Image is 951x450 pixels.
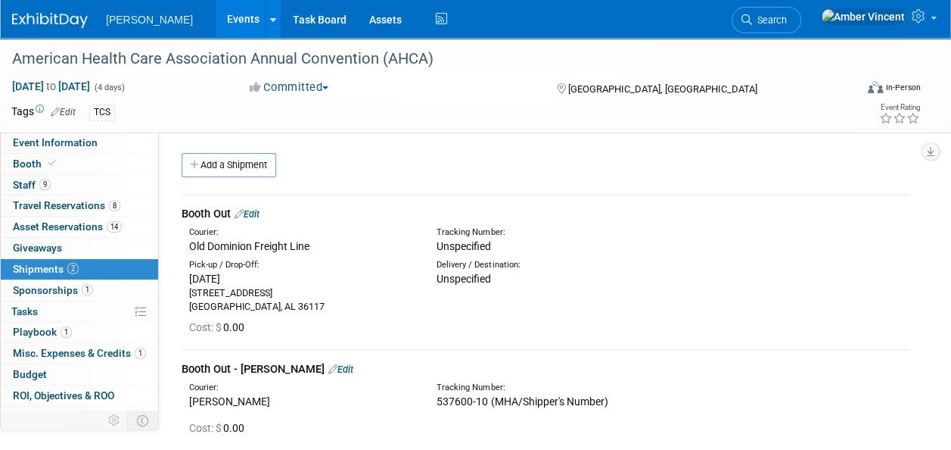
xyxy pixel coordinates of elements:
div: Event Rating [879,104,920,111]
a: Tasks [1,302,158,322]
a: Attachments10 [1,407,158,427]
div: Courier: [189,382,414,394]
span: Event Information [13,136,98,148]
a: Playbook1 [1,322,158,342]
span: Booth [13,158,59,170]
div: Pick-up / Drop-Off: [189,259,414,271]
span: Unspecified [437,273,491,285]
div: Booth Out [182,206,909,222]
td: Tags [11,104,76,121]
img: ExhibitDay [12,13,88,28]
span: Giveaways [13,242,62,254]
span: Search [752,14,787,26]
a: Shipments2 [1,259,158,280]
td: Toggle Event Tabs [128,411,159,430]
div: TCS [89,105,115,120]
span: Cost: $ [189,321,223,333]
div: Tracking Number: [437,227,723,239]
span: Attachments [13,411,92,423]
span: Staff [13,179,51,191]
a: Sponsorships1 [1,280,158,301]
div: Delivery / Destination: [437,259,661,271]
span: 0.00 [189,422,250,434]
a: Staff9 [1,175,158,195]
span: Sponsorships [13,284,93,296]
a: Asset Reservations14 [1,217,158,237]
a: ROI, Objectives & ROO [1,386,158,406]
span: 1 [82,284,93,295]
div: Old Dominion Freight Line [189,239,414,254]
a: Event Information [1,133,158,153]
a: Add a Shipment [182,153,276,177]
span: 1 [61,327,72,338]
span: [GEOGRAPHIC_DATA], [GEOGRAPHIC_DATA] [568,83,757,95]
span: to [44,80,58,92]
span: 537600-10 (MHA/Shipper's Number) [437,395,608,408]
span: 10 [77,411,92,422]
span: (4 days) [93,83,125,92]
span: Misc. Expenses & Credits [13,347,146,359]
div: [DATE] [189,271,414,286]
span: Shipments [13,263,79,275]
span: ROI, Objectives & ROO [13,389,114,402]
span: 0.00 [189,321,250,333]
a: Search [732,7,801,33]
div: American Health Care Association Annual Convention (AHCA) [7,45,843,73]
span: Asset Reservations [13,220,122,233]
span: Unspecified [437,240,491,252]
span: [DATE] [DATE] [11,80,91,93]
span: Budget [13,368,47,380]
div: Tracking Number: [437,382,723,394]
a: Booth [1,154,158,174]
a: Edit [51,107,76,117]
span: Tasks [11,305,38,317]
div: [PERSON_NAME] [189,394,414,409]
a: Budget [1,364,158,385]
span: Travel Reservations [13,199,120,211]
img: Amber Vincent [821,8,906,25]
span: 8 [109,200,120,211]
img: Format-Inperson.png [868,81,883,93]
a: Edit [328,364,353,375]
span: Cost: $ [189,422,223,434]
i: Booth reservation complete [48,159,56,167]
span: 14 [107,221,122,233]
div: Event Format [788,79,921,102]
a: Edit [235,208,260,220]
span: 2 [67,263,79,274]
a: Giveaways [1,238,158,258]
span: Playbook [13,326,72,338]
td: Personalize Event Tab Strip [101,411,128,430]
a: Travel Reservations8 [1,195,158,216]
div: Booth Out - [PERSON_NAME] [182,361,909,377]
span: [PERSON_NAME] [106,14,193,26]
span: 9 [39,179,51,190]
button: Committed [244,80,334,95]
div: Courier: [189,227,414,239]
span: 1 [135,348,146,359]
div: [STREET_ADDRESS] [GEOGRAPHIC_DATA], AL 36117 [189,286,414,314]
div: In-Person [885,82,921,93]
a: Misc. Expenses & Credits1 [1,343,158,364]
